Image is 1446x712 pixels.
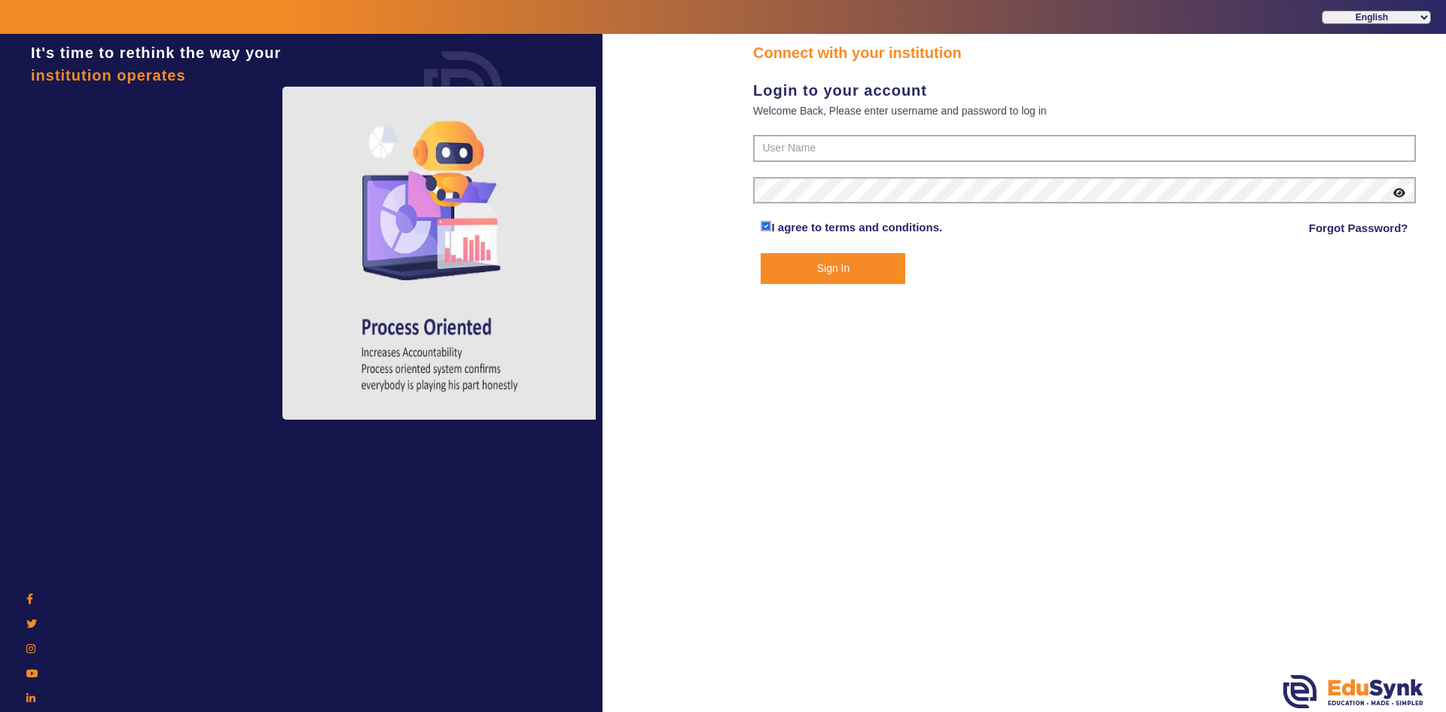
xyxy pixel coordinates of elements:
[753,135,1416,162] input: User Name
[1283,675,1423,708] img: edusynk.png
[31,44,281,61] span: It's time to rethink the way your
[31,67,186,84] span: institution operates
[1309,219,1408,237] a: Forgot Password?
[753,41,1416,64] div: Connect with your institution
[771,221,942,234] a: I agree to terms and conditions.
[753,79,1416,102] div: Login to your account
[753,102,1416,120] div: Welcome Back, Please enter username and password to log in
[761,253,905,284] button: Sign In
[282,87,599,420] img: login4.png
[407,34,520,147] img: login.png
